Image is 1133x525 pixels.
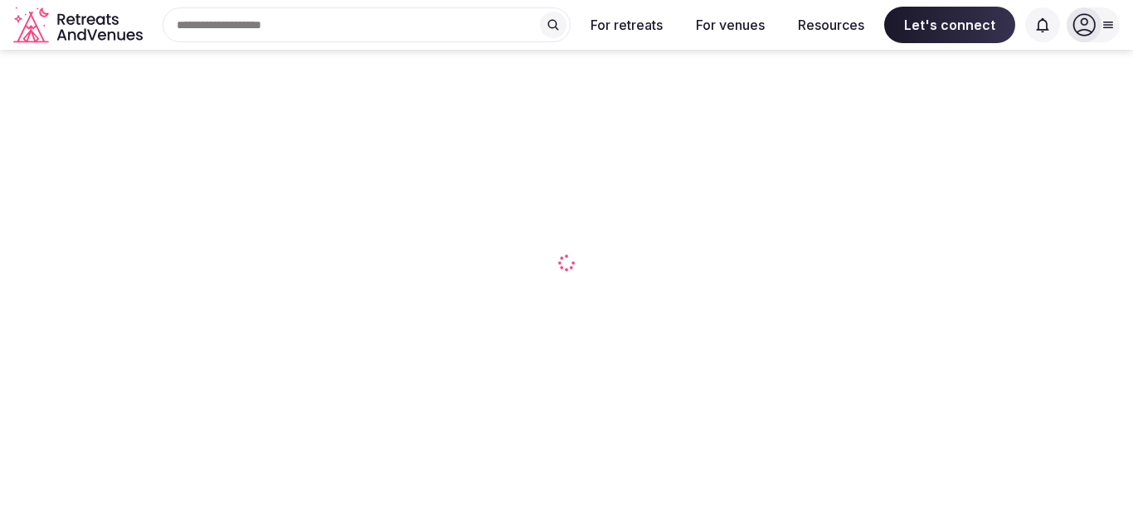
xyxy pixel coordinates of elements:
a: Visit the homepage [13,7,146,44]
span: Let's connect [884,7,1015,43]
svg: Retreats and Venues company logo [13,7,146,44]
button: For retreats [577,7,676,43]
button: For venues [683,7,778,43]
button: Resources [785,7,878,43]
